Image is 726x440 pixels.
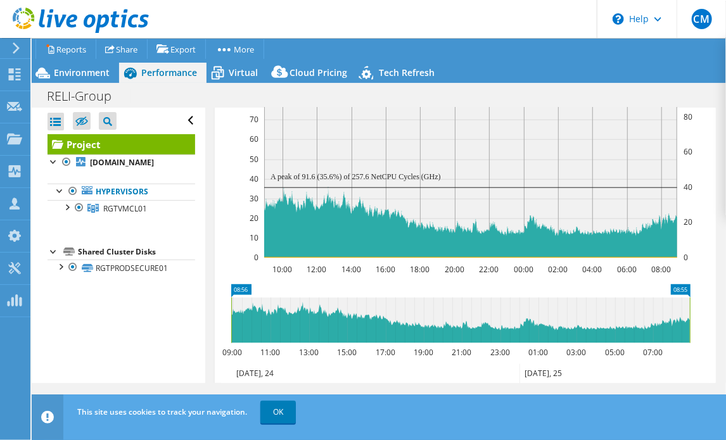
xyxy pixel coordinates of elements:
text: 40 [250,173,258,184]
a: Reports [35,39,96,59]
a: Export [147,39,206,59]
a: More [205,39,264,59]
text: 0 [254,252,258,263]
span: Virtual [229,66,258,79]
a: OK [260,401,296,424]
a: RGTPRODSECURE01 [48,260,195,276]
span: Cloud Pricing [290,66,347,79]
text: 70 [250,114,258,125]
text: 18:00 [411,264,430,275]
text: 20:00 [445,264,465,275]
text: 22:00 [480,264,499,275]
text: 04:00 [583,264,602,275]
text: 16:00 [376,264,396,275]
text: 05:00 [606,347,625,358]
span: CM [692,9,712,29]
text: A peak of 91.6 (35.6%) of 257.6 NetCPU Cycles (GHz) [271,172,441,181]
text: 23:00 [491,347,511,358]
text: 30 [250,193,258,204]
text: 60 [684,146,692,157]
a: Project [48,134,195,154]
b: [DOMAIN_NAME] [90,157,154,168]
text: 0 [684,252,688,263]
text: 20 [684,217,692,227]
span: Environment [54,66,110,79]
a: Share [96,39,148,59]
div: Shared Cluster Disks [78,244,195,260]
svg: \n [613,13,624,25]
text: 20 [250,213,258,223]
a: [DOMAIN_NAME] [48,154,195,171]
text: 11:00 [261,347,281,358]
text: 60 [250,134,258,144]
text: 80 [684,111,692,122]
text: 00:00 [514,264,534,275]
span: This site uses cookies to track your navigation. [77,406,247,417]
text: 10 [250,232,258,243]
text: 17:00 [376,347,396,358]
a: RGTVMCL01 [48,200,195,217]
a: Hypervisors [48,184,195,200]
text: 10:00 [273,264,293,275]
span: Tech Refresh [379,66,435,79]
text: 06:00 [618,264,637,275]
text: 14:00 [342,264,362,275]
h1: RELI-Group [41,89,131,103]
text: 03:00 [567,347,587,358]
text: 07:00 [644,347,663,358]
text: 09:00 [223,347,243,358]
text: 21:00 [452,347,472,358]
span: Performance [141,66,197,79]
text: 50 [250,154,258,165]
span: RGTVMCL01 [103,203,147,214]
text: 08:00 [652,264,672,275]
text: 01:00 [529,347,549,358]
text: 13:00 [300,347,319,358]
text: 15:00 [338,347,357,358]
text: 12:00 [307,264,327,275]
text: 02:00 [549,264,568,275]
text: 40 [684,182,692,192]
text: 19:00 [414,347,434,358]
